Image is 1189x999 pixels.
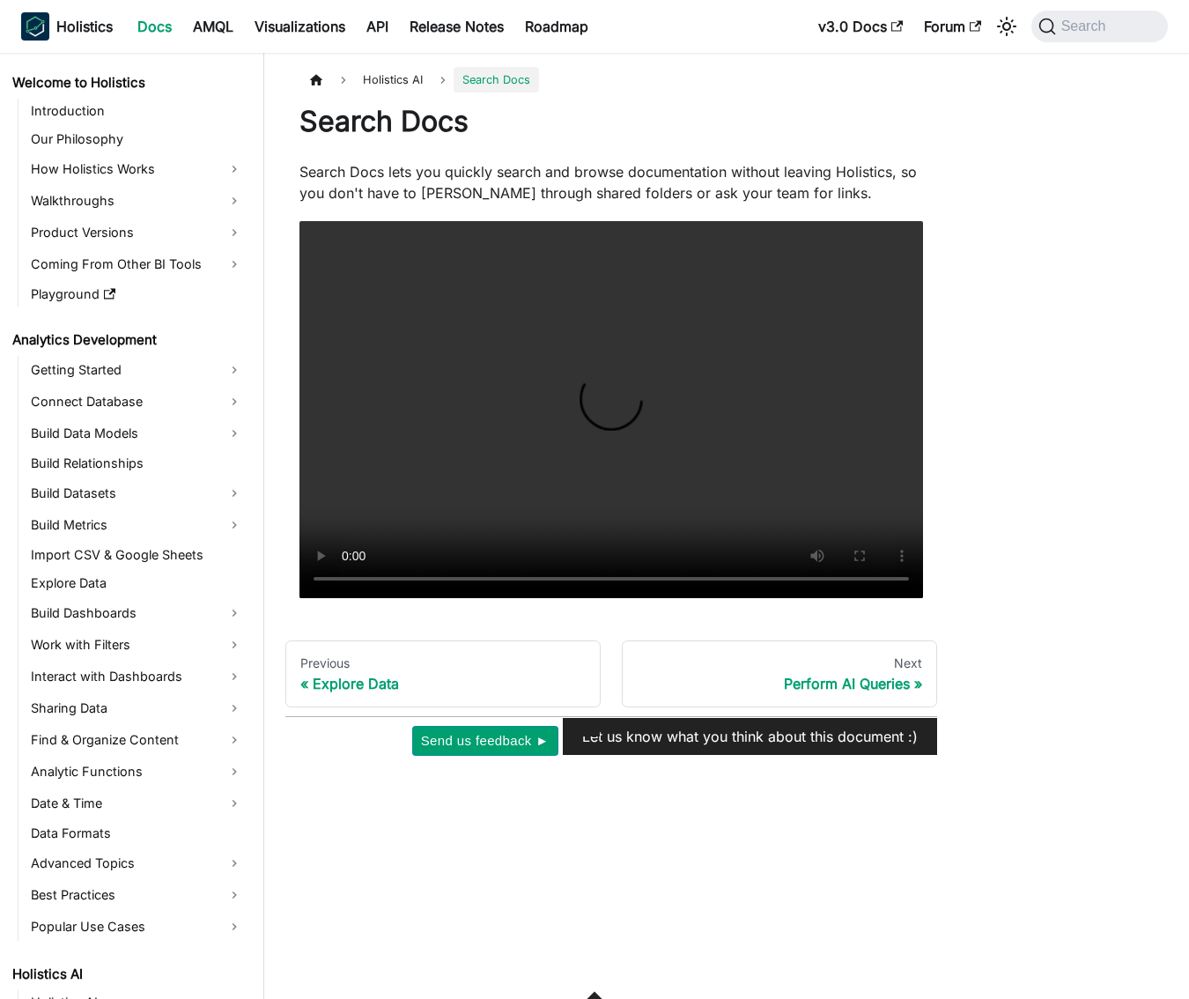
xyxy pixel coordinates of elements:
[26,250,248,278] a: Coming From Other BI Tools
[454,67,539,92] span: Search Docs
[26,694,248,722] a: Sharing Data
[26,511,248,539] a: Build Metrics
[26,479,248,507] a: Build Datasets
[354,67,432,92] span: Holistics AI
[21,12,49,41] img: Holistics
[26,758,248,786] a: Analytic Functions
[622,640,937,707] a: NextPerform AI Queries
[26,726,248,754] a: Find & Organize Content
[26,599,248,627] a: Build Dashboards
[26,282,248,307] a: Playground
[182,12,244,41] a: AMQL
[299,221,923,598] video: Your browser does not support embedding video, but you can .
[26,821,248,846] a: Data Formats
[26,913,248,941] a: Popular Use Cases
[913,12,992,41] a: Forum
[26,881,248,909] a: Best Practices
[26,187,248,215] a: Walkthroughs
[421,729,550,752] span: Send us feedback ►
[299,161,923,203] p: Search Docs lets you quickly search and browse documentation without leaving Holistics, so you do...
[637,655,922,671] div: Next
[26,451,248,476] a: Build Relationships
[299,67,923,92] nav: Breadcrumbs
[285,640,601,707] a: PreviousExplore Data
[26,662,248,691] a: Interact with Dashboards
[244,12,356,41] a: Visualizations
[1031,11,1168,42] button: Search (Command+K)
[300,655,586,671] div: Previous
[26,356,248,384] a: Getting Started
[399,12,514,41] a: Release Notes
[26,99,248,123] a: Introduction
[26,543,248,567] a: Import CSV & Google Sheets
[1056,18,1117,34] span: Search
[7,328,248,352] a: Analytics Development
[26,218,248,247] a: Product Versions
[26,419,248,448] a: Build Data Models
[808,12,913,41] a: v3.0 Docs
[7,962,248,987] a: Holistics AI
[26,155,248,183] a: How Holistics Works
[582,728,918,745] span: Let us know what you think about this document :)
[26,849,248,877] a: Advanced Topics
[26,631,248,659] a: Work with Filters
[21,12,113,41] a: HolisticsHolisticsHolistics
[993,12,1021,41] button: Switch between dark and light mode (currently system mode)
[26,789,248,818] a: Date & Time
[26,127,248,152] a: Our Philosophy
[300,675,586,692] div: Explore Data
[514,12,599,41] a: Roadmap
[56,16,113,37] b: Holistics
[26,571,248,596] a: Explore Data
[127,12,182,41] a: Docs
[26,388,248,416] a: Connect Database
[285,640,937,707] nav: Docs pages
[299,67,333,92] a: Home page
[356,12,399,41] a: API
[412,726,558,756] button: Send us feedback ►
[637,675,922,692] div: Perform AI Queries
[7,70,248,95] a: Welcome to Holistics
[299,104,923,139] h1: Search Docs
